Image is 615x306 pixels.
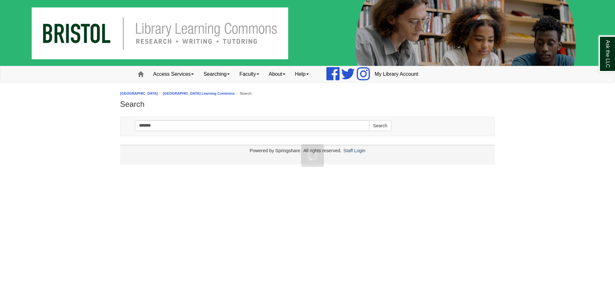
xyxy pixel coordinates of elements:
nav: breadcrumb [120,90,495,97]
a: Help [290,66,314,82]
button: Search [369,120,391,131]
a: Searching [199,66,234,82]
a: My Library Account [370,66,423,82]
a: [GEOGRAPHIC_DATA] [120,91,158,95]
a: About [264,66,290,82]
img: Working... [307,151,317,161]
h1: Search [120,100,495,109]
li: Search [235,90,252,97]
a: Staff Login [343,148,365,153]
a: [GEOGRAPHIC_DATA] Learning Commons [163,91,235,95]
div: Powered by Springshare. [249,148,302,153]
a: Faculty [234,66,264,82]
a: Access Services [148,66,199,82]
